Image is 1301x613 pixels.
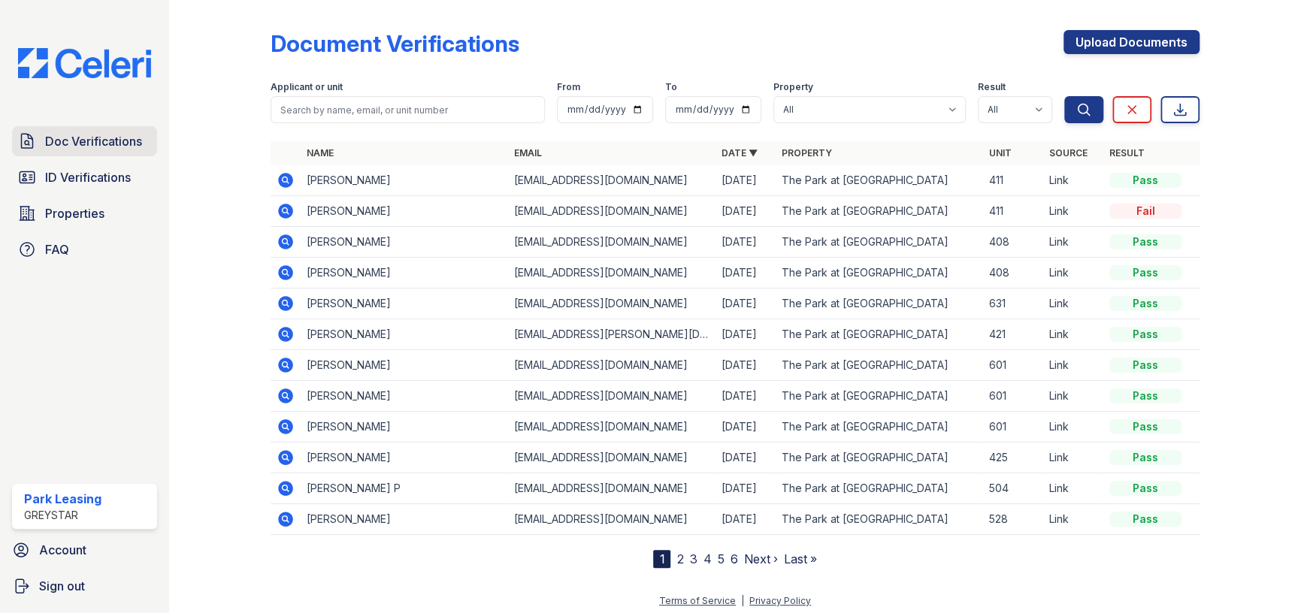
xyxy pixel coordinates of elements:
[722,147,758,159] a: Date ▼
[24,508,101,523] div: Greystar
[1049,147,1088,159] a: Source
[983,442,1043,473] td: 425
[45,168,131,186] span: ID Verifications
[12,126,157,156] a: Doc Verifications
[508,288,716,319] td: [EMAIL_ADDRESS][DOMAIN_NAME]
[271,96,545,123] input: Search by name, email, or unit number
[1043,165,1103,196] td: Link
[1043,381,1103,412] td: Link
[12,234,157,264] a: FAQ
[12,162,157,192] a: ID Verifications
[301,504,508,535] td: [PERSON_NAME]
[983,381,1043,412] td: 601
[1109,147,1145,159] a: Result
[776,412,983,442] td: The Park at [GEOGRAPHIC_DATA]
[6,571,163,601] a: Sign out
[1043,258,1103,288] td: Link
[716,258,776,288] td: [DATE]
[508,381,716,412] td: [EMAIL_ADDRESS][DOMAIN_NAME]
[983,473,1043,504] td: 504
[508,504,716,535] td: [EMAIL_ADDRESS][DOMAIN_NAME]
[6,535,163,565] a: Account
[776,442,983,473] td: The Park at [GEOGRAPHIC_DATA]
[45,204,104,222] span: Properties
[776,288,983,319] td: The Park at [GEOGRAPHIC_DATA]
[508,442,716,473] td: [EMAIL_ADDRESS][DOMAIN_NAME]
[271,30,519,57] div: Document Verifications
[773,81,813,93] label: Property
[776,473,983,504] td: The Park at [GEOGRAPHIC_DATA]
[716,196,776,227] td: [DATE]
[301,350,508,381] td: [PERSON_NAME]
[557,81,580,93] label: From
[703,551,711,566] a: 4
[301,473,508,504] td: [PERSON_NAME] P
[45,240,69,258] span: FAQ
[659,595,736,606] a: Terms of Service
[689,551,697,566] a: 3
[508,165,716,196] td: [EMAIL_ADDRESS][DOMAIN_NAME]
[301,227,508,258] td: [PERSON_NAME]
[1043,319,1103,350] td: Link
[983,350,1043,381] td: 601
[508,319,716,350] td: [EMAIL_ADDRESS][PERSON_NAME][DOMAIN_NAME]
[1063,30,1200,54] a: Upload Documents
[1109,419,1181,434] div: Pass
[514,147,542,159] a: Email
[983,196,1043,227] td: 411
[1109,481,1181,496] div: Pass
[716,473,776,504] td: [DATE]
[301,196,508,227] td: [PERSON_NAME]
[730,551,737,566] a: 6
[776,504,983,535] td: The Park at [GEOGRAPHIC_DATA]
[1043,350,1103,381] td: Link
[1043,227,1103,258] td: Link
[508,473,716,504] td: [EMAIL_ADDRESS][DOMAIN_NAME]
[24,490,101,508] div: Park Leasing
[1043,442,1103,473] td: Link
[676,551,683,566] a: 2
[1043,412,1103,442] td: Link
[776,165,983,196] td: The Park at [GEOGRAPHIC_DATA]
[1109,388,1181,403] div: Pass
[749,595,811,606] a: Privacy Policy
[717,551,724,566] a: 5
[983,319,1043,350] td: 421
[1043,473,1103,504] td: Link
[508,412,716,442] td: [EMAIL_ADDRESS][DOMAIN_NAME]
[6,48,163,78] img: CE_Logo_Blue-a8612792a0a2168367f1c8372b55b34899dd931a85d93a1a3d3e32e68fde9ad4.png
[301,319,508,350] td: [PERSON_NAME]
[1109,265,1181,280] div: Pass
[1109,296,1181,311] div: Pass
[508,196,716,227] td: [EMAIL_ADDRESS][DOMAIN_NAME]
[307,147,334,159] a: Name
[39,541,86,559] span: Account
[716,504,776,535] td: [DATE]
[12,198,157,228] a: Properties
[776,196,983,227] td: The Park at [GEOGRAPHIC_DATA]
[1109,327,1181,342] div: Pass
[301,442,508,473] td: [PERSON_NAME]
[653,550,670,568] div: 1
[1109,512,1181,527] div: Pass
[716,165,776,196] td: [DATE]
[989,147,1012,159] a: Unit
[716,442,776,473] td: [DATE]
[1109,204,1181,219] div: Fail
[983,258,1043,288] td: 408
[301,258,508,288] td: [PERSON_NAME]
[45,132,142,150] span: Doc Verifications
[1109,450,1181,465] div: Pass
[716,381,776,412] td: [DATE]
[301,412,508,442] td: [PERSON_NAME]
[716,412,776,442] td: [DATE]
[741,595,744,606] div: |
[783,551,816,566] a: Last »
[1043,288,1103,319] td: Link
[978,81,1006,93] label: Result
[983,412,1043,442] td: 601
[983,227,1043,258] td: 408
[776,381,983,412] td: The Park at [GEOGRAPHIC_DATA]
[508,350,716,381] td: [EMAIL_ADDRESS][DOMAIN_NAME]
